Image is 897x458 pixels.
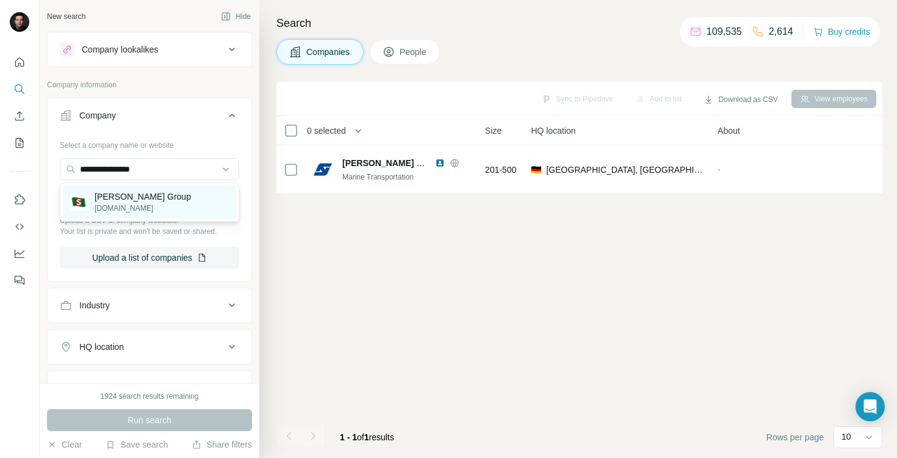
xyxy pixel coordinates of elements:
[485,125,502,137] span: Size
[435,158,445,168] img: LinkedIn logo
[531,164,541,176] span: 🇩🇪
[48,101,251,135] button: Company
[10,78,29,100] button: Search
[79,382,152,394] div: Annual revenue ($)
[48,374,251,403] button: Annual revenue ($)
[48,332,251,362] button: HQ location
[10,132,29,154] button: My lists
[306,46,351,58] span: Companies
[340,432,394,442] span: results
[60,135,239,151] div: Select a company name or website
[813,23,870,40] button: Buy credits
[47,438,82,451] button: Clear
[82,43,158,56] div: Company lookalikes
[48,35,251,64] button: Company lookalikes
[10,242,29,264] button: Dashboard
[400,46,428,58] span: People
[10,269,29,291] button: Feedback
[342,158,571,168] span: [PERSON_NAME] Neptun Schiffahrts-Aktiengesellschaft
[707,24,742,39] p: 109,535
[531,125,575,137] span: HQ location
[47,79,252,90] p: Company information
[485,164,516,176] span: 201-500
[340,432,357,442] span: 1 - 1
[60,247,239,269] button: Upload a list of companies
[307,125,346,137] span: 0 selected
[95,191,191,203] p: [PERSON_NAME] Group
[10,51,29,73] button: Quick start
[95,203,191,214] p: [DOMAIN_NAME]
[841,431,851,443] p: 10
[48,291,251,320] button: Industry
[718,125,740,137] span: About
[70,194,87,211] img: Schulte Group
[342,172,474,183] div: Marine Transportation
[364,432,369,442] span: 1
[79,109,116,122] div: Company
[10,12,29,32] img: Avatar
[769,24,793,39] p: 2,614
[192,438,252,451] button: Share filters
[10,189,29,211] button: Use Surfe on LinkedIn
[10,105,29,127] button: Enrich CSV
[695,90,786,109] button: Download as CSV
[766,431,824,443] span: Rows per page
[718,165,721,175] span: -
[357,432,364,442] span: of
[79,299,110,311] div: Industry
[10,216,29,238] button: Use Surfe API
[47,11,85,22] div: New search
[106,438,168,451] button: Save search
[546,164,703,176] span: [GEOGRAPHIC_DATA], [GEOGRAPHIC_DATA]|[GEOGRAPHIC_DATA]
[212,7,259,26] button: Hide
[101,391,199,402] div: 1924 search results remaining
[313,160,333,180] img: Logo of Sloman Neptun Schiffahrts-Aktiengesellschaft
[60,226,239,237] p: Your list is private and won't be saved or shared.
[856,392,885,421] div: Open Intercom Messenger
[79,341,124,353] div: HQ location
[276,15,882,32] h4: Search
